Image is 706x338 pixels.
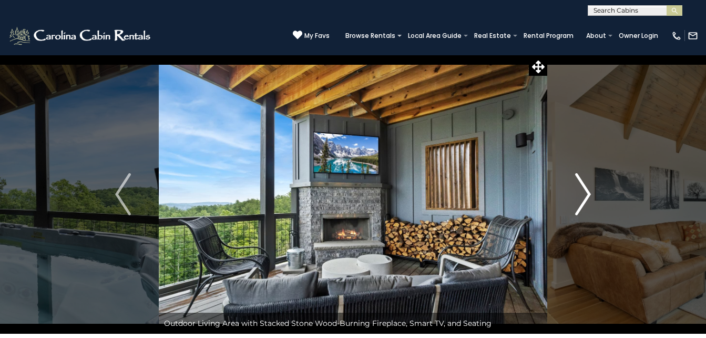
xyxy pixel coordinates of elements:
[671,31,682,41] img: phone-regular-white.png
[403,28,467,43] a: Local Area Guide
[304,31,330,41] span: My Favs
[340,28,401,43] a: Browse Rentals
[8,25,154,46] img: White-1-2.png
[688,31,698,41] img: mail-regular-white.png
[581,28,611,43] a: About
[115,173,131,215] img: arrow
[518,28,579,43] a: Rental Program
[575,173,591,215] img: arrow
[293,30,330,41] a: My Favs
[159,313,547,334] div: Outdoor Living Area with Stacked Stone Wood-Burning Fireplace, Smart TV, and Seating
[613,28,663,43] a: Owner Login
[547,55,619,334] button: Next
[87,55,159,334] button: Previous
[469,28,516,43] a: Real Estate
